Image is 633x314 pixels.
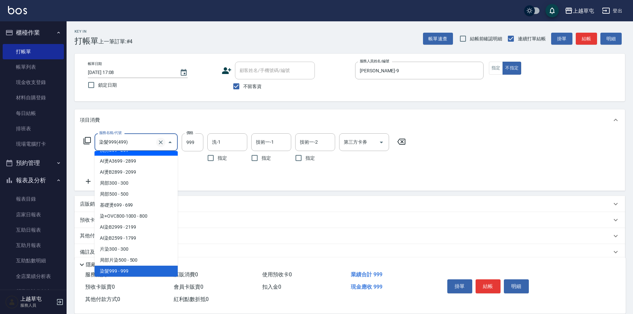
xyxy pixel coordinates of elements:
button: Open [376,137,387,148]
button: 不指定 [503,62,521,75]
h2: Key In [75,29,99,34]
span: 預收卡販賣 0 [85,284,115,290]
a: 營業統計分析表 [3,284,64,299]
span: AI燙A3699 - 2899 [95,156,178,167]
a: 打帳單 [3,44,64,59]
span: 結帳前確認明細 [470,35,503,42]
a: 全店業績分析表 [3,269,64,284]
span: 指定 [262,155,271,162]
button: 預約管理 [3,154,64,172]
label: 帳單日期 [88,61,102,66]
span: 不留客資 [243,83,262,90]
button: 登出 [599,5,625,17]
span: 指定 [306,155,315,162]
span: 局部500 - 500 [95,189,178,200]
span: 鎖定日期 [98,82,117,89]
span: 紅利點數折抵 0 [174,296,209,302]
span: 局部片染500 - 500 [95,255,178,266]
a: 帳單列表 [3,59,64,75]
div: 項目消費 [75,109,625,131]
a: 每日結帳 [3,106,64,121]
img: Logo [8,6,27,14]
span: 基礎燙699 - 699 [95,200,178,211]
button: 結帳 [476,279,501,293]
p: 隱藏業績明細 [86,261,116,268]
a: 現金收支登錄 [3,75,64,90]
a: 互助點數明細 [3,253,64,268]
span: 扣入金 0 [262,284,281,290]
button: 結帳 [576,33,597,45]
span: 局部300 - 300 [95,178,178,189]
span: 指定 [218,155,227,162]
span: 業績合計 999 [351,271,382,278]
a: 店家日報表 [3,207,64,222]
div: 其他付款方式 [75,228,625,244]
div: 預收卡販賣 [75,212,625,228]
h3: 打帳單 [75,36,99,46]
div: 上越草屯 [573,7,594,15]
p: 項目消費 [80,117,100,124]
p: 店販銷售 [80,201,100,208]
a: 互助月報表 [3,238,64,253]
button: 掛單 [447,279,472,293]
span: 使用預收卡 0 [262,271,292,278]
p: 備註及來源 [80,249,105,256]
button: 帳單速查 [423,33,453,45]
span: AI染B2599 - 1799 [95,233,178,244]
a: 排班表 [3,121,64,136]
span: 上一筆訂單:#4 [99,37,133,46]
label: 服務名稱/代號 [99,130,121,135]
div: 店販銷售 [75,196,625,212]
button: Close [165,137,175,148]
button: 櫃檯作業 [3,24,64,41]
button: 上越草屯 [562,4,597,18]
span: 染髮999 - 999 [95,266,178,277]
img: Person [5,295,19,309]
span: 服務消費 999 [85,271,115,278]
p: 其他付款方式 [80,232,113,240]
a: 材料自購登錄 [3,90,64,105]
label: 服務人員姓名/編號 [360,59,389,64]
span: 店販消費 0 [174,271,198,278]
span: AI燙B2899 - 2099 [95,167,178,178]
div: 備註及來源 [75,244,625,260]
span: 片染300 - 300 [95,244,178,255]
h5: 上越草屯 [20,296,54,302]
p: 預收卡販賣 [80,217,105,224]
span: 會員卡販賣 0 [174,284,203,290]
span: 連續打單結帳 [518,35,546,42]
button: 掛單 [551,33,572,45]
button: Clear [156,138,165,147]
span: AI染B2999 - 2199 [95,222,178,233]
button: 明細 [504,279,529,293]
span: 其他付款方式 0 [85,296,120,302]
p: 服務人員 [20,302,54,308]
button: 明細 [600,33,622,45]
a: 現場電腦打卡 [3,136,64,152]
button: 報表及分析 [3,172,64,189]
button: Choose date, selected date is 2025-10-10 [176,65,192,81]
button: save [545,4,559,17]
a: 報表目錄 [3,191,64,207]
button: 指定 [489,62,503,75]
a: 互助日報表 [3,222,64,238]
label: 價格 [186,130,193,135]
span: 染+OVC800-1000 - 800 [95,211,178,222]
span: 現金應收 999 [351,284,382,290]
input: YYYY/MM/DD hh:mm [88,67,173,78]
